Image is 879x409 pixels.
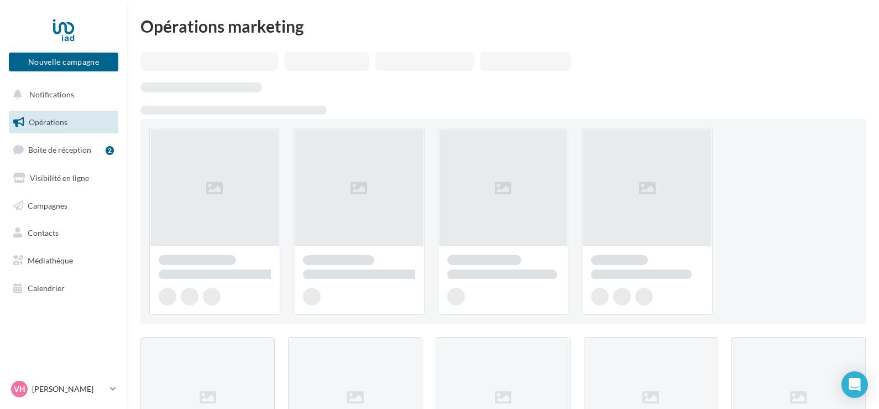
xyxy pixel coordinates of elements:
[28,145,91,154] span: Boîte de réception
[7,221,121,245] a: Contacts
[7,194,121,218] a: Campagnes
[106,146,114,155] div: 2
[841,371,868,398] div: Open Intercom Messenger
[7,83,116,106] button: Notifications
[7,277,121,300] a: Calendrier
[7,167,121,190] a: Visibilité en ligne
[29,117,67,127] span: Opérations
[28,256,73,265] span: Médiathèque
[28,283,65,293] span: Calendrier
[29,90,74,99] span: Notifications
[9,53,118,71] button: Nouvelle campagne
[28,200,67,210] span: Campagnes
[7,138,121,162] a: Boîte de réception2
[30,173,89,183] span: Visibilité en ligne
[7,111,121,134] a: Opérations
[28,228,59,237] span: Contacts
[9,379,118,400] a: VH [PERSON_NAME]
[140,18,866,34] div: Opérations marketing
[32,384,106,395] p: [PERSON_NAME]
[7,249,121,272] a: Médiathèque
[14,384,25,395] span: VH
